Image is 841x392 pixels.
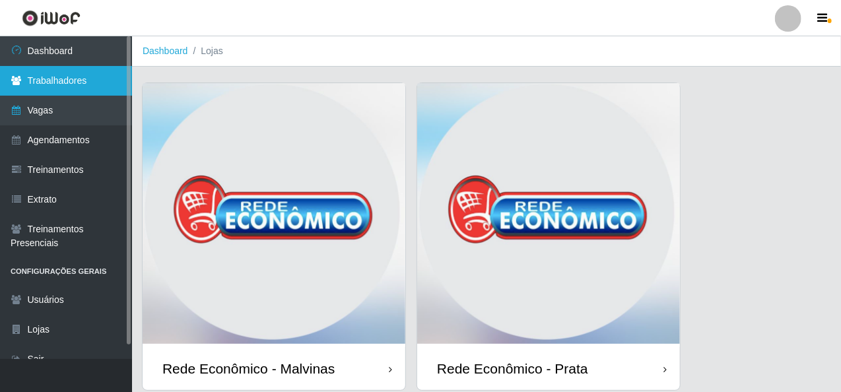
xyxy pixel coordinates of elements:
[417,83,680,347] img: cardImg
[143,83,405,347] img: cardImg
[188,44,223,58] li: Lojas
[143,83,405,390] a: Rede Econômico - Malvinas
[143,46,188,56] a: Dashboard
[437,360,588,377] div: Rede Econômico - Prata
[162,360,335,377] div: Rede Econômico - Malvinas
[132,36,841,67] nav: breadcrumb
[417,83,680,390] a: Rede Econômico - Prata
[22,10,81,26] img: CoreUI Logo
